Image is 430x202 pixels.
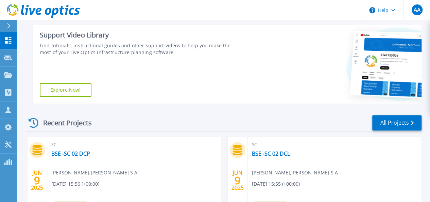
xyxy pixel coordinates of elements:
div: JUN 2025 [31,168,44,193]
div: Recent Projects [26,114,101,131]
span: SC [51,141,217,149]
span: [DATE] 15:56 (+00:00) [51,180,99,188]
a: BSE -SC 02 DCP [51,150,90,157]
div: Support Video Library [40,31,242,40]
a: Explore Now! [40,83,91,97]
span: [PERSON_NAME] , [PERSON_NAME] S A [51,169,137,176]
span: [DATE] 15:55 (+00:00) [252,180,299,188]
div: JUN 2025 [231,168,244,193]
a: BSE -SC 02 DCL [252,150,290,157]
span: SC [252,141,417,149]
a: All Projects [372,115,422,130]
span: [PERSON_NAME] , [PERSON_NAME] S A [252,169,338,176]
span: 9 [235,177,241,183]
div: Find tutorials, instructional guides and other support videos to help you make the most of your L... [40,42,242,56]
span: AA [413,7,420,13]
span: 9 [34,177,40,183]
